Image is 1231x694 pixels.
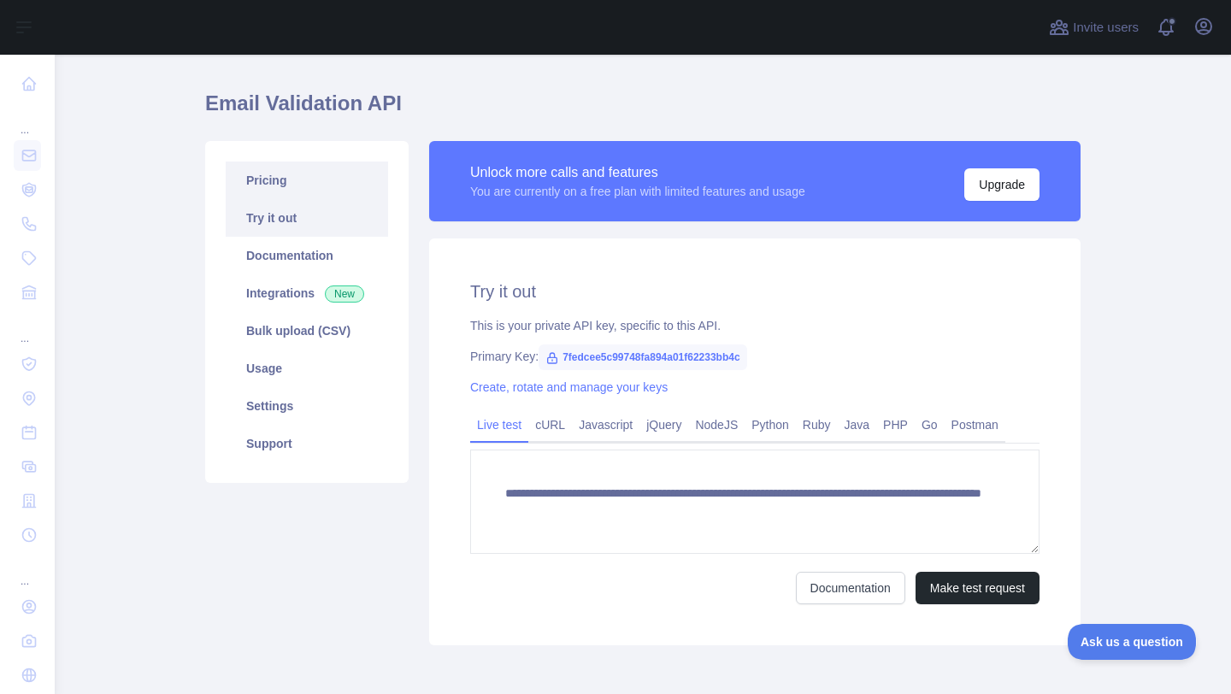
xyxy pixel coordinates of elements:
[1045,14,1142,41] button: Invite users
[876,411,915,438] a: PHP
[470,183,805,200] div: You are currently on a free plan with limited features and usage
[226,425,388,462] a: Support
[916,572,1040,604] button: Make test request
[226,387,388,425] a: Settings
[639,411,688,438] a: jQuery
[226,237,388,274] a: Documentation
[745,411,796,438] a: Python
[226,199,388,237] a: Try it out
[470,411,528,438] a: Live test
[945,411,1005,438] a: Postman
[688,411,745,438] a: NodeJS
[796,411,838,438] a: Ruby
[470,162,805,183] div: Unlock more calls and features
[528,411,572,438] a: cURL
[226,162,388,199] a: Pricing
[1073,18,1139,38] span: Invite users
[915,411,945,438] a: Go
[205,90,1081,131] h1: Email Validation API
[226,350,388,387] a: Usage
[470,380,668,394] a: Create, rotate and manage your keys
[470,279,1040,303] h2: Try it out
[470,348,1040,365] div: Primary Key:
[572,411,639,438] a: Javascript
[796,572,905,604] a: Documentation
[838,411,877,438] a: Java
[470,317,1040,334] div: This is your private API key, specific to this API.
[539,344,747,370] span: 7fedcee5c99748fa894a01f62233bb4c
[964,168,1040,201] button: Upgrade
[14,554,41,588] div: ...
[226,312,388,350] a: Bulk upload (CSV)
[325,285,364,303] span: New
[226,274,388,312] a: Integrations New
[1068,624,1197,660] iframe: Toggle Customer Support
[14,103,41,137] div: ...
[14,311,41,345] div: ...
